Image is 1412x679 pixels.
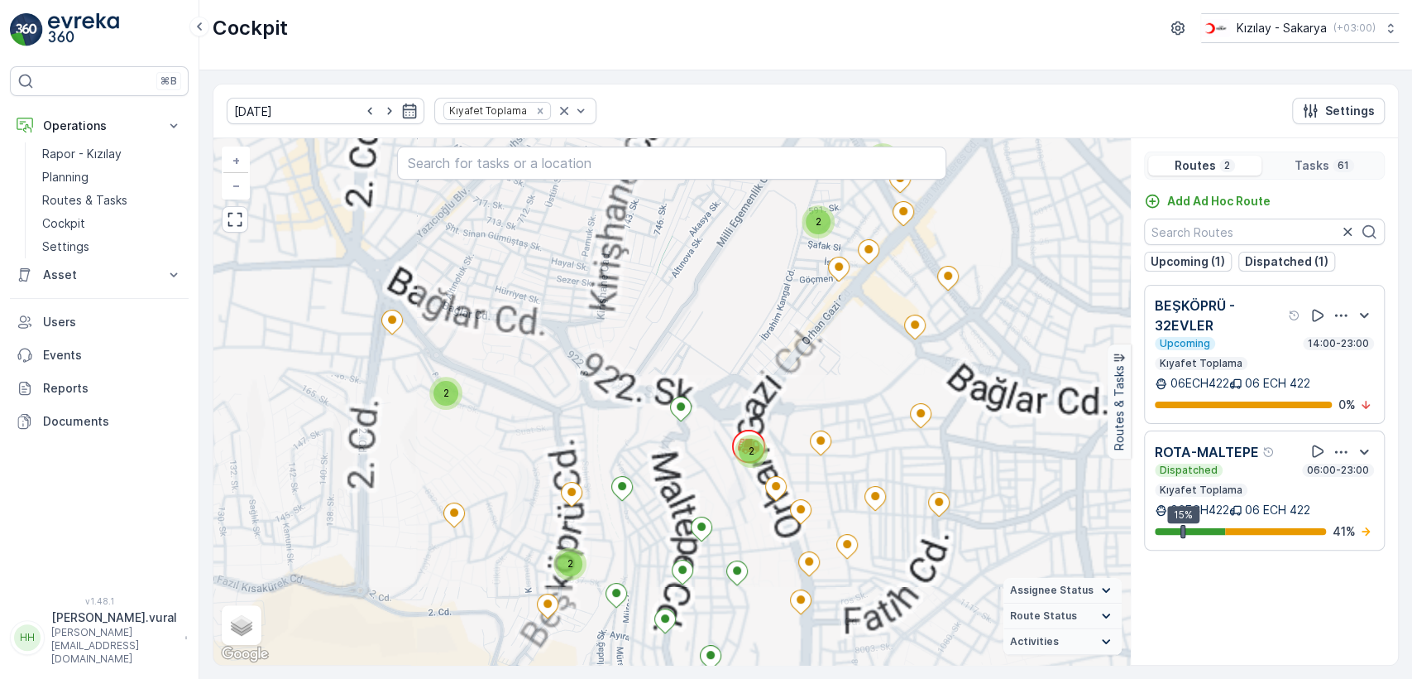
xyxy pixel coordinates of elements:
[1010,584,1094,597] span: Assignee Status
[1144,219,1385,245] input: Search Routes
[1155,442,1259,462] p: ROTA-MALTEPE
[51,609,177,626] p: [PERSON_NAME].vural
[1158,464,1219,477] p: Dispatched
[227,98,424,124] input: dd/mm/yyyy
[223,607,260,643] a: Layers
[1003,604,1122,629] summary: Route Status
[735,435,768,468] div: 2
[1245,253,1328,270] p: Dispatched (1)
[443,387,449,399] span: 2
[42,238,89,255] p: Settings
[43,314,182,330] p: Users
[1003,578,1122,604] summary: Assignee Status
[36,166,189,189] a: Planning
[43,347,182,364] p: Events
[10,405,189,438] a: Documents
[48,13,119,46] img: logo_light-DOdMpM7g.png
[1010,609,1077,623] span: Route Status
[232,153,240,167] span: +
[1306,337,1371,350] p: 14:00-23:00
[10,596,189,606] span: v 1.48.1
[1170,502,1229,518] p: 06ECH422
[218,643,272,665] a: Open this area in Google Maps (opens a new window)
[1295,157,1329,174] p: Tasks
[1245,375,1310,392] p: 06 ECH 422
[1201,13,1399,43] button: Kızılay - Sakarya(+03:00)
[1010,635,1059,648] span: Activities
[218,643,272,665] img: Google
[1158,484,1244,497] p: Kıyafet Toplama
[1237,20,1327,36] p: Kızılay - Sakarya
[43,267,156,283] p: Asset
[36,212,189,235] a: Cockpit
[1144,252,1232,272] button: Upcoming (1)
[1158,357,1244,370] p: Kıyafet Toplama
[213,15,288,41] p: Cockpit
[1223,159,1232,172] p: 2
[10,109,189,142] button: Operations
[1201,19,1230,37] img: k%C4%B1z%C4%B1lay_DTAvauz.png
[1288,309,1301,322] div: Help Tooltip Icon
[10,306,189,339] a: Users
[1175,157,1216,174] p: Routes
[1338,397,1356,413] p: 0 %
[1158,337,1212,350] p: Upcoming
[1151,253,1225,270] p: Upcoming (1)
[444,103,529,118] div: Kıyafet Toplama
[43,118,156,134] p: Operations
[1262,445,1276,459] div: Help Tooltip Icon
[42,146,122,162] p: Rapor - Kızılay
[816,215,821,228] span: 2
[1238,252,1335,272] button: Dispatched (1)
[1144,193,1271,209] a: Add Ad Hoc Route
[51,626,177,666] p: [PERSON_NAME][EMAIL_ADDRESS][DOMAIN_NAME]
[43,380,182,397] p: Reports
[553,547,586,580] div: 2
[160,75,177,88] p: ⌘B
[1292,98,1385,124] button: Settings
[1333,523,1356,540] p: 41 %
[10,372,189,405] a: Reports
[866,143,899,176] div: 2
[567,557,573,570] span: 2
[10,339,189,372] a: Events
[802,205,835,238] div: 2
[10,609,189,666] button: HH[PERSON_NAME].vural[PERSON_NAME][EMAIL_ADDRESS][DOMAIN_NAME]
[223,148,248,173] a: Zoom In
[232,178,241,192] span: −
[429,377,462,410] div: 2
[1167,506,1199,524] div: 15%
[36,142,189,166] a: Rapor - Kızılay
[223,173,248,198] a: Zoom Out
[1155,296,1285,335] p: BEŞKÖPRÜ - 32EVLER
[10,258,189,291] button: Asset
[1245,502,1310,518] p: 06 ECH 422
[531,104,549,118] div: Remove Kıyafet Toplama
[1167,193,1271,209] p: Add Ad Hoc Route
[1305,464,1371,477] p: 06:00-23:00
[1336,159,1351,172] p: 61
[42,169,89,185] p: Planning
[42,215,85,232] p: Cockpit
[1333,22,1376,35] p: ( +03:00 )
[1170,375,1229,392] p: 06ECH422
[42,192,127,209] p: Routes & Tasks
[10,13,43,46] img: logo
[1003,629,1122,655] summary: Activities
[14,624,41,651] div: HH
[36,235,189,258] a: Settings
[1111,366,1127,451] p: Routes & Tasks
[397,147,947,180] input: Search for tasks or a location
[36,189,189,212] a: Routes & Tasks
[1325,103,1375,119] p: Settings
[43,413,182,430] p: Documents
[749,445,754,457] span: 2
